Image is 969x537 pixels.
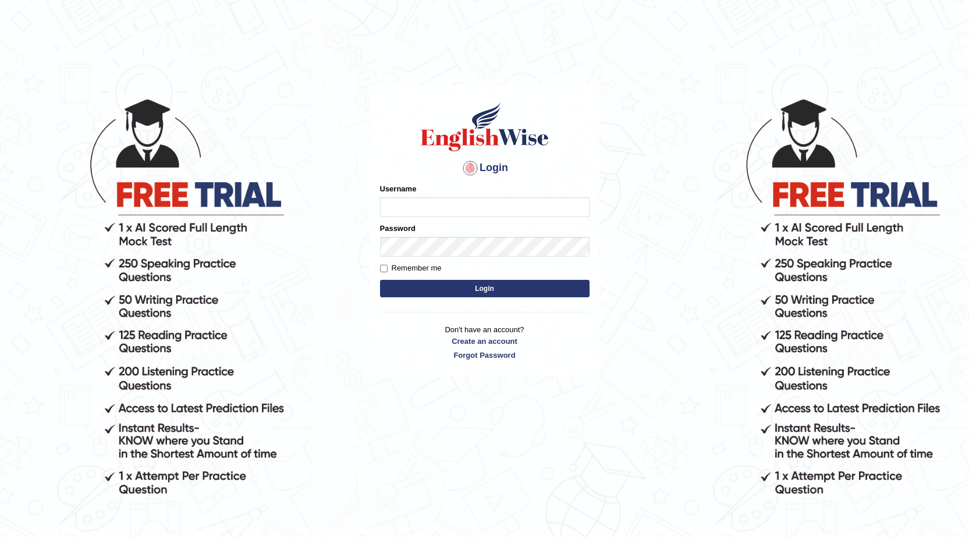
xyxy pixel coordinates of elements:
[380,159,590,177] h4: Login
[380,183,417,194] label: Username
[380,265,388,272] input: Remember me
[380,350,590,361] a: Forgot Password
[380,324,590,360] p: Don't have an account?
[380,262,442,274] label: Remember me
[380,280,590,297] button: Login
[418,101,551,153] img: Logo of English Wise sign in for intelligent practice with AI
[380,223,416,234] label: Password
[380,336,590,347] a: Create an account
